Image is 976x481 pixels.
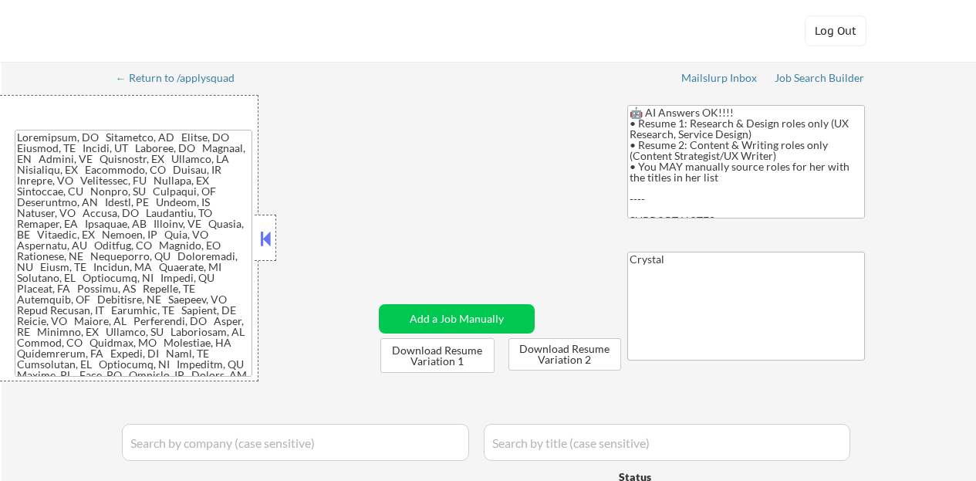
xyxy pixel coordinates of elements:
a: Mailslurp Inbox [681,72,758,87]
a: Job Search Builder [775,72,865,87]
input: Search by title (case sensitive) [484,424,850,461]
a: ← Return to /applysquad [116,72,249,87]
button: Log Out [805,15,866,46]
button: Add a Job Manually [379,304,535,334]
input: Search by company (case sensitive) [122,424,469,461]
button: Download Resume Variation 2 [508,338,621,371]
div: Mailslurp Inbox [681,73,758,83]
div: ← Return to /applysquad [116,73,249,83]
button: Download Resume Variation 1 [380,338,495,373]
div: Job Search Builder [775,73,865,83]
